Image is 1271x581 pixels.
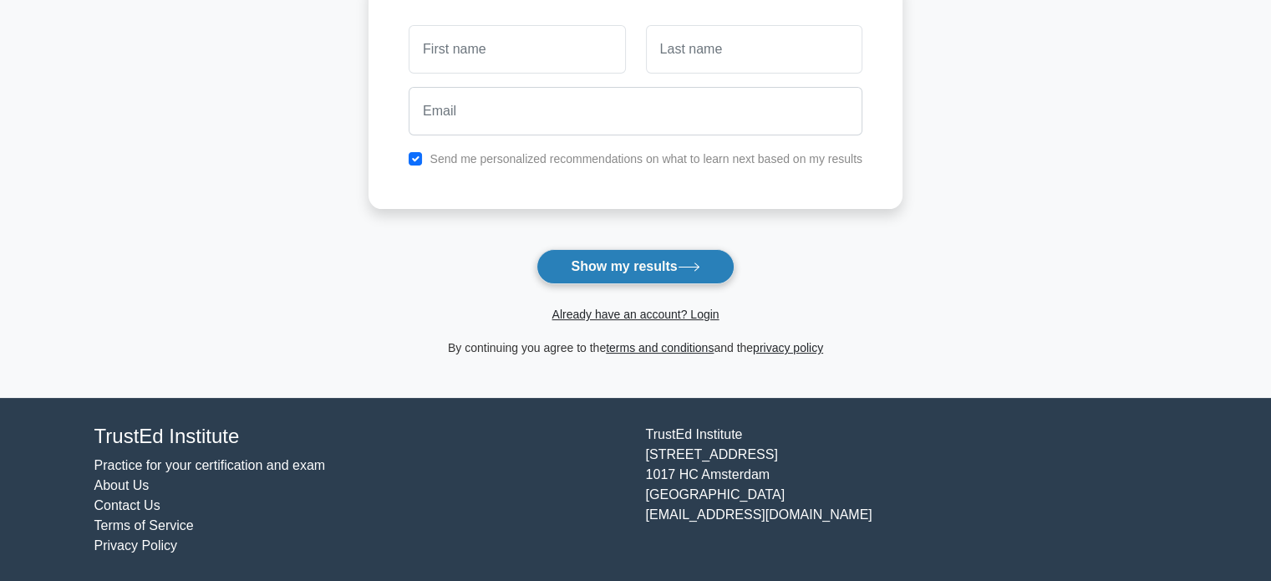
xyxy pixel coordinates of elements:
a: privacy policy [753,341,823,354]
input: Email [409,87,862,135]
div: TrustEd Institute [STREET_ADDRESS] 1017 HC Amsterdam [GEOGRAPHIC_DATA] [EMAIL_ADDRESS][DOMAIN_NAME] [636,425,1187,556]
a: Practice for your certification and exam [94,458,326,472]
input: First name [409,25,625,74]
label: Send me personalized recommendations on what to learn next based on my results [430,152,862,166]
a: Contact Us [94,498,160,512]
h4: TrustEd Institute [94,425,626,449]
div: By continuing you agree to the and the [358,338,913,358]
a: Already have an account? Login [552,308,719,321]
button: Show my results [536,249,734,284]
a: terms and conditions [606,341,714,354]
input: Last name [646,25,862,74]
a: Terms of Service [94,518,194,533]
a: Privacy Policy [94,538,178,553]
a: About Us [94,478,150,492]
